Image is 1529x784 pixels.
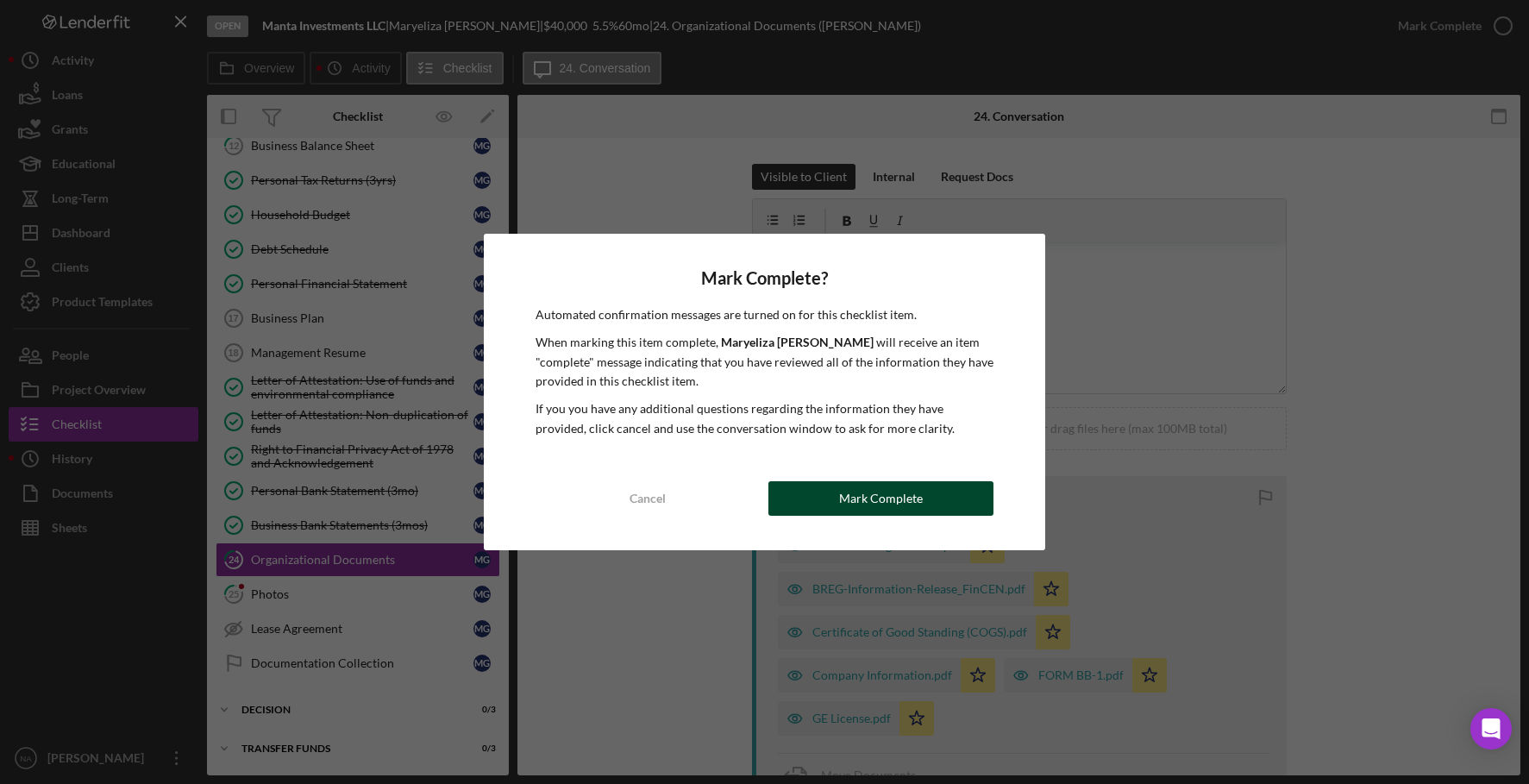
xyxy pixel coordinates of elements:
p: If you you have any additional questions regarding the information they have provided, click canc... [536,399,994,438]
button: Mark Complete [768,481,993,516]
b: Maryeliza [PERSON_NAME] [721,335,874,349]
button: Cancel [536,481,761,516]
div: Cancel [630,481,666,516]
h4: Mark Complete? [536,268,994,288]
p: Automated confirmation messages are turned on for this checklist item. [536,305,994,324]
div: Open Intercom Messenger [1470,708,1512,750]
p: When marking this item complete, will receive an item "complete" message indicating that you have... [536,333,994,391]
div: Mark Complete [839,481,923,516]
